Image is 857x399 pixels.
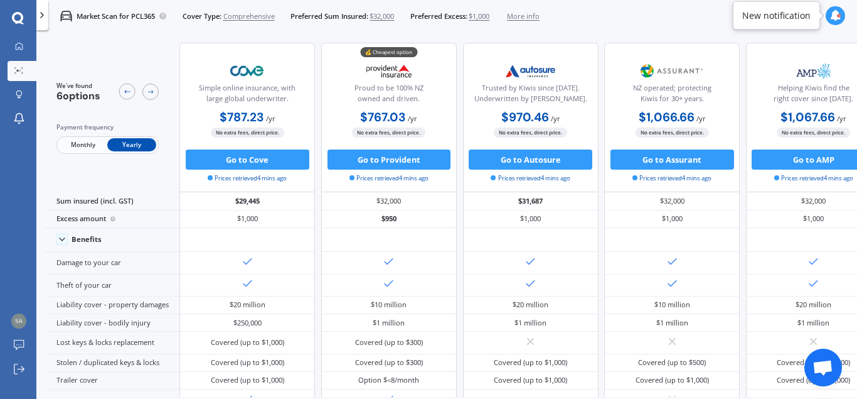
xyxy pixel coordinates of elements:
[780,58,847,84] img: AMP.webp
[656,318,688,328] div: $1 million
[215,58,281,84] img: Cove.webp
[230,300,265,310] div: $20 million
[780,109,835,125] b: $1,067.66
[636,128,709,137] span: No extra fees, direct price.
[471,83,589,108] div: Trusted by Kiwis since [DATE]. Underwritten by [PERSON_NAME].
[370,11,394,21] span: $32,000
[44,252,179,274] div: Damage to your car
[44,192,179,210] div: Sum insured (incl. GST)
[44,297,179,314] div: Liability cover - property damages
[188,83,306,108] div: Simple online insurance, with large global underwriter.
[183,11,221,21] span: Cover Type:
[56,89,100,102] span: 6 options
[220,109,264,125] b: $787.23
[613,83,731,108] div: NZ operated; protecting Kiwis for 30+ years.
[696,114,706,123] span: / yr
[501,109,549,125] b: $970.46
[349,174,428,183] span: Prices retrieved 4 mins ago
[44,354,179,372] div: Stolen / duplicated keys & locks
[327,150,451,170] button: Go to Provident
[551,114,560,123] span: / yr
[211,358,284,368] div: Covered (up to $1,000)
[498,58,564,84] img: Autosure.webp
[107,138,156,151] span: Yearly
[266,114,275,123] span: / yr
[491,174,570,183] span: Prices retrieved 4 mins ago
[777,358,850,368] div: Covered (up to $1,000)
[463,192,599,210] div: $31,687
[356,58,422,84] img: Provident.png
[360,47,417,57] div: 💰 Cheapest option
[290,11,368,21] span: Preferred Sum Insured:
[355,358,423,368] div: Covered (up to $300)
[321,192,457,210] div: $32,000
[233,318,262,328] div: $250,000
[44,372,179,390] div: Trailer cover
[469,150,592,170] button: Go to Autosure
[355,337,423,347] div: Covered (up to $300)
[352,128,425,137] span: No extra fees, direct price.
[636,375,709,385] div: Covered (up to $1,000)
[56,82,100,90] span: We've found
[408,114,417,123] span: / yr
[639,58,705,84] img: Assurant.png
[211,128,284,137] span: No extra fees, direct price.
[507,11,540,21] span: More info
[610,150,734,170] button: Go to Assurant
[58,138,107,151] span: Monthly
[358,375,419,385] div: Option $<8/month
[797,318,829,328] div: $1 million
[837,114,846,123] span: / yr
[494,375,567,385] div: Covered (up to $1,000)
[44,275,179,297] div: Theft of your car
[514,318,546,328] div: $1 million
[72,235,102,244] div: Benefits
[44,210,179,228] div: Excess amount
[638,358,706,368] div: Covered (up to $500)
[654,300,690,310] div: $10 million
[777,375,850,385] div: Covered (up to $1,000)
[360,109,406,125] b: $767.03
[463,210,599,228] div: $1,000
[774,174,853,183] span: Prices retrieved 4 mins ago
[604,210,740,228] div: $1,000
[804,349,842,386] a: Open chat
[44,332,179,354] div: Lost keys & locks replacement
[321,210,457,228] div: $950
[777,128,850,137] span: No extra fees, direct price.
[186,150,309,170] button: Go to Cove
[494,128,567,137] span: No extra fees, direct price.
[211,337,284,347] div: Covered (up to $1,000)
[373,318,405,328] div: $1 million
[371,300,407,310] div: $10 million
[179,192,315,210] div: $29,445
[208,174,287,183] span: Prices retrieved 4 mins ago
[494,358,567,368] div: Covered (up to $1,000)
[11,314,26,329] img: ef76e1697a68c456f5fa4ade4cd3a9c6
[632,174,711,183] span: Prices retrieved 4 mins ago
[223,11,275,21] span: Comprehensive
[44,314,179,332] div: Liability cover - bodily injury
[639,109,695,125] b: $1,066.66
[56,123,159,133] div: Payment frequency
[60,10,72,22] img: car.f15378c7a67c060ca3f3.svg
[513,300,548,310] div: $20 million
[211,375,284,385] div: Covered (up to $1,000)
[179,210,315,228] div: $1,000
[77,11,155,21] p: Market Scan for PCL365
[796,300,831,310] div: $20 million
[330,83,448,108] div: Proud to be 100% NZ owned and driven.
[469,11,489,21] span: $1,000
[742,9,811,22] div: New notification
[604,192,740,210] div: $32,000
[410,11,467,21] span: Preferred Excess:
